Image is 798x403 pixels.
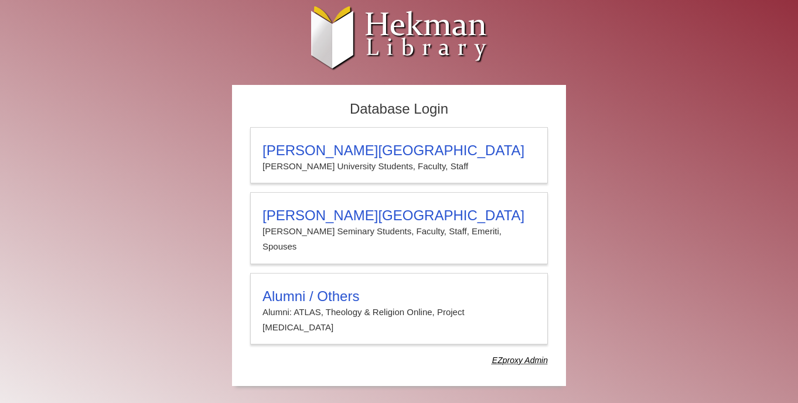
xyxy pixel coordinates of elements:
[262,142,536,159] h3: [PERSON_NAME][GEOGRAPHIC_DATA]
[262,305,536,336] p: Alumni: ATLAS, Theology & Religion Online, Project [MEDICAL_DATA]
[262,288,536,305] h3: Alumni / Others
[262,207,536,224] h3: [PERSON_NAME][GEOGRAPHIC_DATA]
[262,224,536,255] p: [PERSON_NAME] Seminary Students, Faculty, Staff, Emeriti, Spouses
[250,127,548,183] a: [PERSON_NAME][GEOGRAPHIC_DATA][PERSON_NAME] University Students, Faculty, Staff
[244,97,554,121] h2: Database Login
[262,159,536,174] p: [PERSON_NAME] University Students, Faculty, Staff
[262,288,536,336] summary: Alumni / OthersAlumni: ATLAS, Theology & Religion Online, Project [MEDICAL_DATA]
[492,356,548,365] dfn: Use Alumni login
[250,192,548,264] a: [PERSON_NAME][GEOGRAPHIC_DATA][PERSON_NAME] Seminary Students, Faculty, Staff, Emeriti, Spouses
